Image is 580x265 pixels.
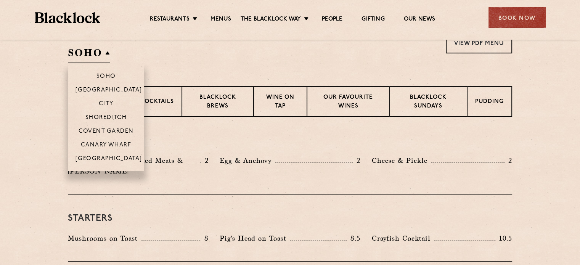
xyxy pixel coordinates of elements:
p: 2 [201,156,208,165]
a: Our News [404,16,435,24]
div: Book Now [488,7,546,28]
p: [GEOGRAPHIC_DATA] [76,156,142,163]
h2: SOHO [68,46,110,63]
a: Gifting [361,16,384,24]
a: View PDF Menu [446,32,512,53]
p: 2 [504,156,512,165]
p: Covent Garden [79,128,134,136]
p: Cocktails [140,98,174,107]
a: The Blacklock Way [241,16,301,24]
p: Cheese & Pickle [372,155,431,166]
p: 8.5 [347,233,360,243]
p: 10.5 [495,233,512,243]
p: Pig's Head on Toast [220,233,290,244]
h3: Pre Chop Bites [68,136,512,146]
p: [GEOGRAPHIC_DATA] [76,87,142,95]
p: Mushrooms on Toast [68,233,141,244]
p: City [99,101,114,108]
p: Blacklock Sundays [397,93,459,111]
p: Pudding [475,98,504,107]
a: Menus [210,16,231,24]
a: Restaurants [150,16,190,24]
p: Egg & Anchovy [220,155,275,166]
p: Canary Wharf [81,142,131,149]
h3: Starters [68,214,512,223]
p: Wine on Tap [262,93,299,111]
a: People [322,16,342,24]
p: Soho [96,73,116,81]
p: 8 [200,233,208,243]
img: BL_Textured_Logo-footer-cropped.svg [35,12,101,23]
p: 2 [353,156,360,165]
p: Shoreditch [85,114,127,122]
p: Crayfish Cocktail [372,233,434,244]
p: Blacklock Brews [190,93,246,111]
p: Our favourite wines [315,93,381,111]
